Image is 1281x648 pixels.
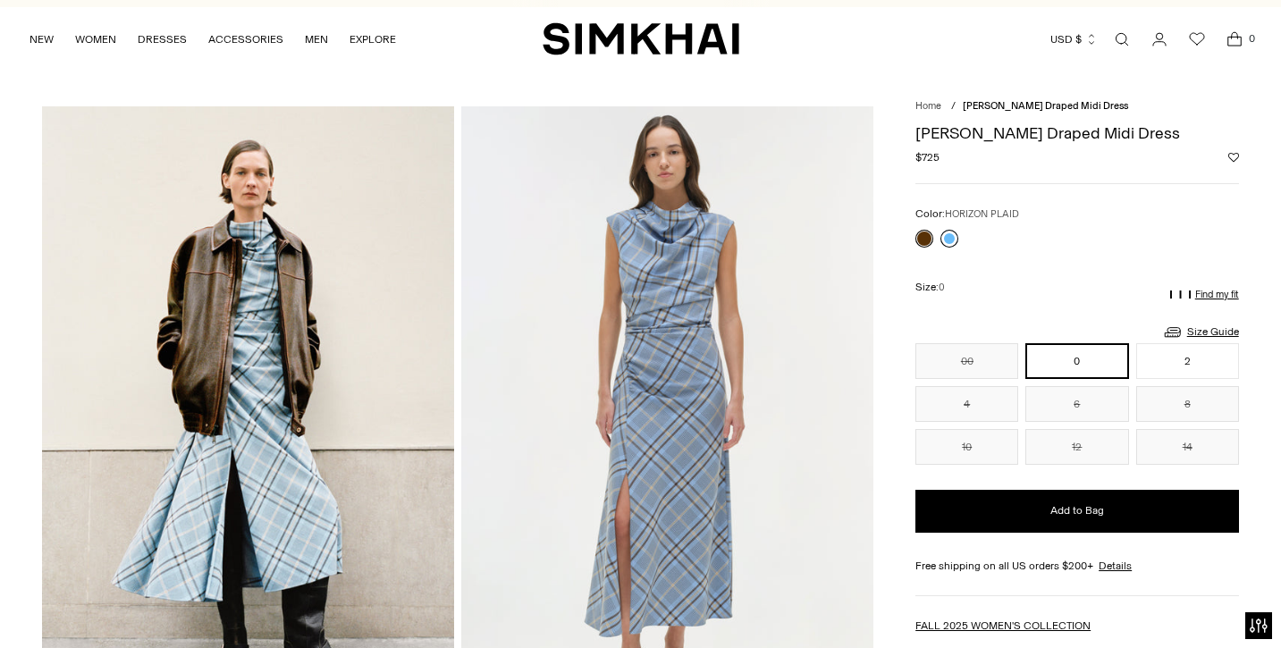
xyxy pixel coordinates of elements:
a: Size Guide [1162,321,1239,343]
iframe: Sign Up via Text for Offers [14,580,180,634]
a: Wishlist [1179,21,1215,57]
button: 14 [1136,429,1239,465]
button: 12 [1025,429,1128,465]
span: 0 [1243,30,1260,46]
a: ACCESSORIES [208,20,283,59]
button: Add to Wishlist [1228,152,1239,163]
button: 0 [1025,343,1128,379]
h1: [PERSON_NAME] Draped Midi Dress [915,125,1239,141]
button: Add to Bag [915,490,1239,533]
button: 00 [915,343,1018,379]
span: Add to Bag [1050,503,1104,518]
span: 0 [939,282,945,293]
a: WOMEN [75,20,116,59]
a: Go to the account page [1142,21,1177,57]
span: $725 [915,149,940,165]
button: 8 [1136,386,1239,422]
span: HORIZON PLAID [945,208,1019,220]
label: Color: [915,206,1019,223]
span: [PERSON_NAME] Draped Midi Dress [963,100,1128,112]
a: Home [915,100,941,112]
div: Free shipping on all US orders $200+ [915,558,1239,574]
a: NEW [29,20,54,59]
a: Open cart modal [1217,21,1252,57]
a: Details [1099,558,1132,574]
a: FALL 2025 WOMEN'S COLLECTION [915,619,1091,632]
label: Size: [915,279,945,296]
div: / [951,99,956,114]
nav: breadcrumbs [915,99,1239,114]
button: 2 [1136,343,1239,379]
a: SIMKHAI [543,21,739,56]
button: 10 [915,429,1018,465]
button: 4 [915,386,1018,422]
a: Open search modal [1104,21,1140,57]
button: 6 [1025,386,1128,422]
a: EXPLORE [350,20,396,59]
button: USD $ [1050,20,1098,59]
a: DRESSES [138,20,187,59]
a: MEN [305,20,328,59]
